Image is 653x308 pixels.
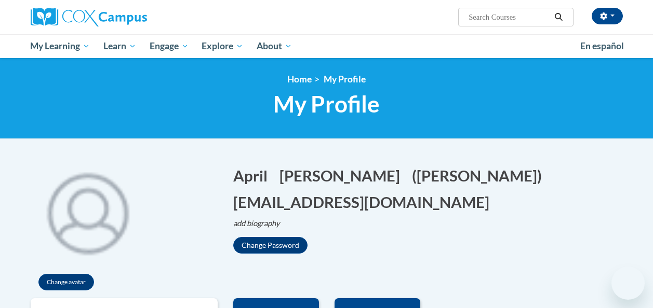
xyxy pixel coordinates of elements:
span: My Learning [30,40,90,52]
span: En español [580,40,624,51]
a: Learn [97,34,143,58]
img: profile avatar [31,155,145,269]
button: Edit biography [233,218,288,229]
a: My Learning [24,34,97,58]
img: Cox Campus [31,8,147,26]
div: Main menu [23,34,631,58]
a: Explore [195,34,250,58]
a: Home [287,74,312,85]
button: Edit first name [233,165,274,186]
a: Engage [143,34,195,58]
a: About [250,34,299,58]
button: Search [551,11,566,23]
a: En español [574,35,631,57]
span: About [257,40,292,52]
button: Change Password [233,237,308,254]
span: My Profile [273,90,380,118]
iframe: Button to launch messaging window [611,267,645,300]
button: Edit screen name [412,165,549,186]
span: Learn [103,40,136,52]
i: add biography [233,219,280,228]
span: Explore [202,40,243,52]
div: Click to change the profile picture [31,155,145,269]
span: Engage [150,40,189,52]
button: Account Settings [592,8,623,24]
button: Edit last name [279,165,407,186]
input: Search Courses [468,11,551,23]
span: My Profile [324,74,366,85]
button: Change avatar [38,274,94,290]
button: Edit email address [233,191,496,213]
